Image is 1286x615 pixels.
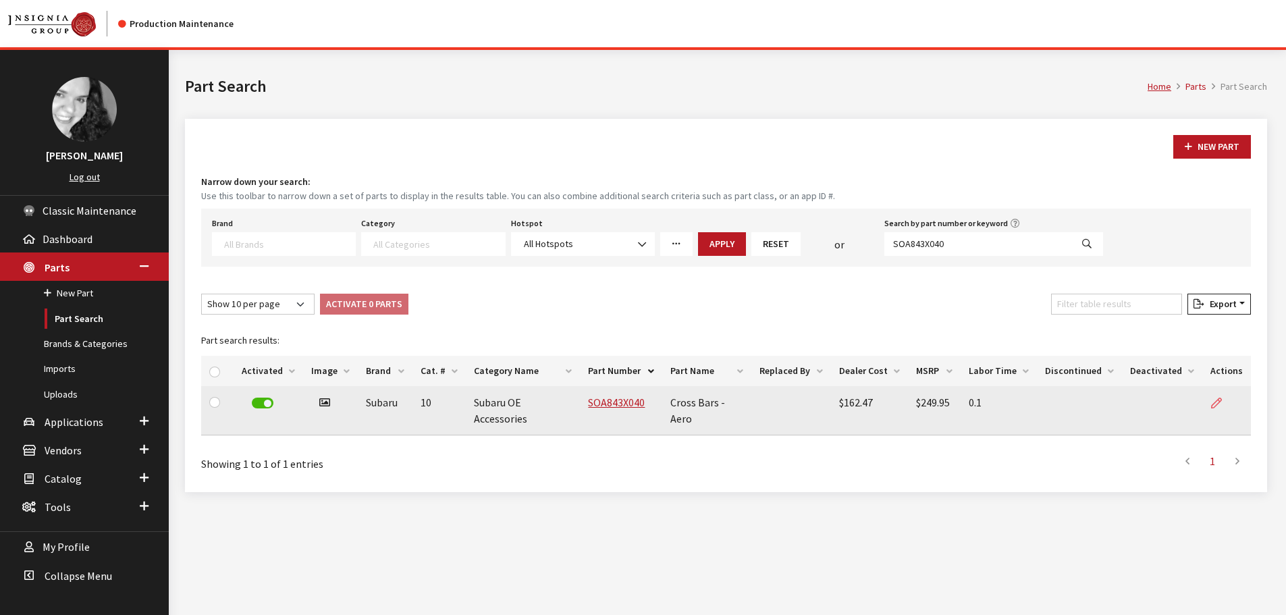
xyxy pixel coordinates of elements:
th: Activated: activate to sort column ascending [234,356,303,386]
i: Has image [319,398,330,408]
th: MSRP: activate to sort column ascending [908,356,961,386]
th: Discontinued: activate to sort column ascending [1037,356,1122,386]
td: Subaru [358,386,412,435]
span: Dashboard [43,232,92,246]
span: Tools [45,500,71,514]
span: Export [1204,298,1237,310]
span: Select a Category [361,232,505,256]
td: 0.1 [961,386,1037,435]
th: Labor Time: activate to sort column ascending [961,356,1037,386]
th: Category Name: activate to sort column ascending [466,356,581,386]
th: Replaced By: activate to sort column ascending [751,356,831,386]
span: Collapse Menu [45,569,112,583]
a: 1 [1200,448,1225,475]
h3: [PERSON_NAME] [14,147,155,163]
caption: Part search results: [201,325,1251,356]
button: Export [1187,294,1251,315]
h1: Part Search [185,74,1148,99]
th: Actions [1202,356,1251,386]
td: Cross Bars - Aero [662,386,751,435]
th: Deactivated: activate to sort column ascending [1122,356,1202,386]
li: Part Search [1206,80,1267,94]
a: Log out [70,171,100,183]
label: Category [361,217,395,230]
span: Select a Brand [212,232,356,256]
textarea: Search [224,238,355,250]
a: Home [1148,80,1171,92]
button: Apply [698,232,746,256]
label: Brand [212,217,233,230]
span: Classic Maintenance [43,204,136,217]
span: Applications [45,415,103,429]
label: Hotspot [511,217,543,230]
button: Reset [751,232,801,256]
img: Catalog Maintenance [8,12,96,36]
a: More Filters [660,232,693,256]
span: Catalog [45,472,82,485]
div: Production Maintenance [118,17,234,31]
th: Brand: activate to sort column ascending [358,356,412,386]
a: Edit Part [1210,386,1233,420]
img: Khrystal Dorton [52,77,117,142]
button: New Part [1173,135,1251,159]
td: 10 [412,386,466,435]
th: Part Number: activate to sort column descending [580,356,662,386]
input: Search [884,232,1071,256]
span: My Profile [43,541,90,554]
span: All Hotspots [524,238,573,250]
span: Vendors [45,444,82,457]
label: Search by part number or keyword [884,217,1008,230]
div: or [801,236,879,252]
label: Deactivate Part [252,398,273,408]
div: Showing 1 to 1 of 1 entries [201,446,629,472]
span: Parts [45,261,70,274]
input: Filter table results [1051,294,1182,315]
textarea: Search [373,238,504,250]
span: All Hotspots [520,237,646,251]
a: SOA843X040 [588,396,645,409]
td: Subaru OE Accessories [466,386,581,435]
th: Dealer Cost: activate to sort column ascending [831,356,908,386]
th: Image: activate to sort column ascending [303,356,358,386]
li: Parts [1171,80,1206,94]
th: Cat. #: activate to sort column ascending [412,356,466,386]
td: $249.95 [908,386,961,435]
h4: Narrow down your search: [201,175,1251,189]
small: Use this toolbar to narrow down a set of parts to display in the results table. You can also comb... [201,189,1251,203]
td: $162.47 [831,386,908,435]
th: Part Name: activate to sort column ascending [662,356,751,386]
button: Search [1071,232,1103,256]
span: All Hotspots [511,232,655,256]
a: Insignia Group logo [8,11,118,36]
